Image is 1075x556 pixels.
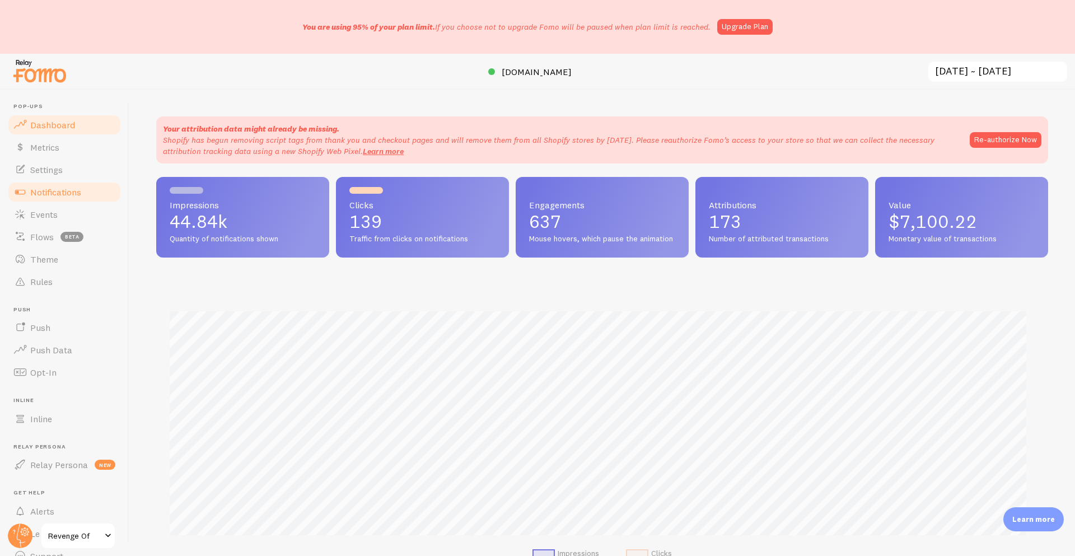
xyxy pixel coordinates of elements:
[95,460,115,470] span: new
[170,213,316,231] p: 44.84k
[1012,514,1055,525] p: Learn more
[349,234,496,244] span: Traffic from clicks on notifications
[529,200,675,209] span: Engagements
[889,200,1035,209] span: Value
[7,339,122,361] a: Push Data
[363,146,404,156] a: Learn more
[30,209,58,220] span: Events
[30,186,81,198] span: Notifications
[7,114,122,136] a: Dashboard
[970,132,1041,148] button: Re-authorize Now
[709,200,855,209] span: Attributions
[7,248,122,270] a: Theme
[7,316,122,339] a: Push
[13,306,122,314] span: Push
[349,200,496,209] span: Clicks
[1003,507,1064,531] div: Learn more
[529,234,675,244] span: Mouse hovers, which pause the animation
[30,276,53,287] span: Rules
[163,124,339,134] strong: Your attribution data might already be missing.
[709,213,855,231] p: 173
[30,254,58,265] span: Theme
[529,213,675,231] p: 637
[30,506,54,517] span: Alerts
[30,344,72,356] span: Push Data
[349,213,496,231] p: 139
[7,181,122,203] a: Notifications
[30,413,52,424] span: Inline
[13,443,122,451] span: Relay Persona
[163,134,959,157] p: Shopify has begun removing script tags from thank you and checkout pages and will remove them fro...
[7,136,122,158] a: Metrics
[13,397,122,404] span: Inline
[30,142,59,153] span: Metrics
[7,158,122,181] a: Settings
[60,232,83,242] span: beta
[7,454,122,476] a: Relay Persona new
[30,367,57,378] span: Opt-In
[889,211,977,232] span: $7,100.22
[12,57,68,85] img: fomo-relay-logo-orange.svg
[302,22,435,32] span: You are using 95% of your plan limit.
[7,226,122,248] a: Flows beta
[30,459,88,470] span: Relay Persona
[7,500,122,522] a: Alerts
[40,522,116,549] a: Revenge Of
[7,270,122,293] a: Rules
[709,234,855,244] span: Number of attributed transactions
[170,234,316,244] span: Quantity of notifications shown
[302,21,711,32] p: If you choose not to upgrade Fomo will be paused when plan limit is reached.
[170,200,316,209] span: Impressions
[13,103,122,110] span: Pop-ups
[7,408,122,430] a: Inline
[7,203,122,226] a: Events
[30,231,54,242] span: Flows
[30,164,63,175] span: Settings
[889,234,1035,244] span: Monetary value of transactions
[7,361,122,384] a: Opt-In
[30,119,75,130] span: Dashboard
[48,529,101,543] span: Revenge Of
[13,489,122,497] span: Get Help
[30,322,50,333] span: Push
[717,19,773,35] a: Upgrade Plan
